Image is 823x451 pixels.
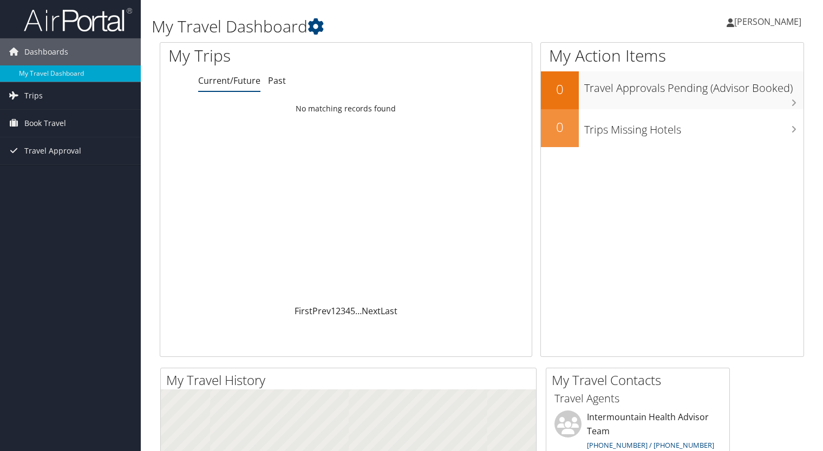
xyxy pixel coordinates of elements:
a: Current/Future [198,75,260,87]
a: [PERSON_NAME] [727,5,812,38]
td: No matching records found [160,99,532,118]
a: 1 [331,305,336,317]
h2: My Travel Contacts [552,371,729,389]
a: 3 [341,305,345,317]
h1: My Travel Dashboard [152,15,592,38]
h1: My Trips [168,44,369,67]
a: Past [268,75,286,87]
span: Dashboards [24,38,68,65]
h2: My Travel History [166,371,536,389]
a: 0Trips Missing Hotels [541,109,804,147]
span: Book Travel [24,110,66,137]
h3: Trips Missing Hotels [584,117,804,137]
img: airportal-logo.png [24,7,132,32]
a: First [295,305,312,317]
a: 2 [336,305,341,317]
h3: Travel Agents [554,391,721,406]
a: 5 [350,305,355,317]
span: … [355,305,362,317]
span: Trips [24,82,43,109]
span: Travel Approval [24,137,81,164]
a: [PHONE_NUMBER] / [PHONE_NUMBER] [587,440,714,450]
span: [PERSON_NAME] [734,16,801,28]
h1: My Action Items [541,44,804,67]
h2: 0 [541,80,579,98]
a: Next [362,305,381,317]
a: 4 [345,305,350,317]
h3: Travel Approvals Pending (Advisor Booked) [584,75,804,96]
h2: 0 [541,118,579,136]
a: Prev [312,305,331,317]
a: 0Travel Approvals Pending (Advisor Booked) [541,71,804,109]
a: Last [381,305,397,317]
